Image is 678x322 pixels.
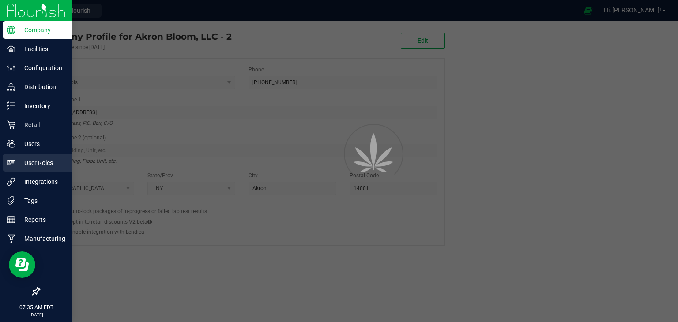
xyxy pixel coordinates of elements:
inline-svg: Inventory [7,101,15,110]
p: Facilities [15,44,68,54]
inline-svg: Users [7,139,15,148]
inline-svg: Manufacturing [7,234,15,243]
inline-svg: Configuration [7,64,15,72]
p: User Roles [15,157,68,168]
p: Inventory [15,101,68,111]
inline-svg: Integrations [7,177,15,186]
inline-svg: Tags [7,196,15,205]
inline-svg: Company [7,26,15,34]
p: Users [15,139,68,149]
p: Company [15,25,68,35]
iframe: Resource center [9,251,35,278]
p: Configuration [15,63,68,73]
inline-svg: Facilities [7,45,15,53]
p: Manufacturing [15,233,68,244]
p: Tags [15,195,68,206]
inline-svg: Retail [7,120,15,129]
inline-svg: User Roles [7,158,15,167]
inline-svg: Distribution [7,82,15,91]
p: 07:35 AM EDT [4,303,68,311]
inline-svg: Reports [7,215,15,224]
p: Retail [15,120,68,130]
p: Integrations [15,176,68,187]
p: [DATE] [4,311,68,318]
p: Reports [15,214,68,225]
p: Distribution [15,82,68,92]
